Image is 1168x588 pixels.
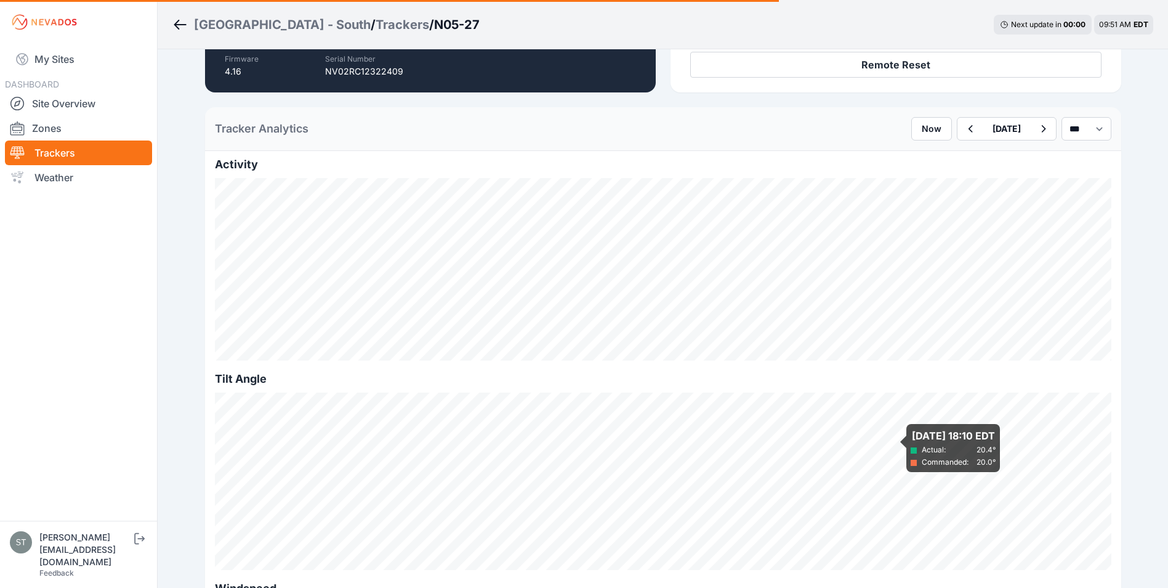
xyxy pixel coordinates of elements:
[1063,20,1085,30] div: 00 : 00
[5,116,152,141] a: Zones
[5,165,152,190] a: Weather
[5,141,152,165] a: Trackers
[225,65,259,78] p: 4.16
[215,156,1111,173] h2: Activity
[434,16,480,33] h3: N05-27
[39,531,132,568] div: [PERSON_NAME][EMAIL_ADDRESS][DOMAIN_NAME]
[172,9,480,41] nav: Breadcrumb
[5,79,59,89] span: DASHBOARD
[1134,20,1148,29] span: EDT
[690,52,1102,78] button: Remote Reset
[429,16,434,33] span: /
[215,370,1111,388] h2: Tilt Angle
[215,120,308,137] h2: Tracker Analytics
[39,568,74,578] a: Feedback
[325,65,403,78] p: NV02RC12322409
[10,12,79,32] img: Nevados
[1099,20,1131,29] span: 09:51 AM
[983,118,1031,140] button: [DATE]
[911,117,952,141] button: Now
[194,16,371,33] a: [GEOGRAPHIC_DATA] - South
[5,91,152,116] a: Site Overview
[376,16,429,33] a: Trackers
[325,54,376,63] label: Serial Number
[10,531,32,553] img: steve@nevados.solar
[371,16,376,33] span: /
[225,54,259,63] label: Firmware
[1011,20,1061,29] span: Next update in
[5,44,152,74] a: My Sites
